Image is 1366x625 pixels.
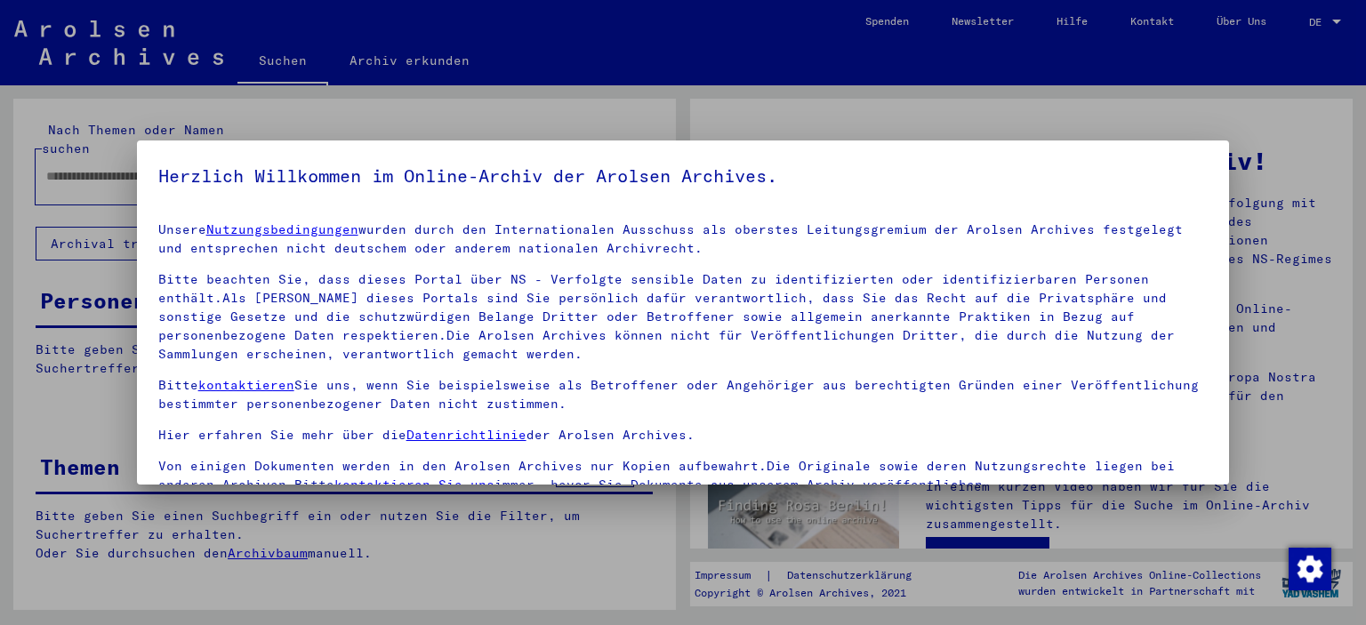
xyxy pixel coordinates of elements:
[158,457,1209,494] p: Von einigen Dokumenten werden in den Arolsen Archives nur Kopien aufbewahrt.Die Originale sowie d...
[158,220,1209,258] p: Unsere wurden durch den Internationalen Ausschuss als oberstes Leitungsgremium der Arolsen Archiv...
[1288,547,1330,589] div: Zustimmung ändern
[198,377,294,393] a: kontaktieren
[334,477,494,493] a: kontaktieren Sie uns
[158,162,1209,190] h5: Herzlich Willkommen im Online-Archiv der Arolsen Archives.
[406,427,526,443] a: Datenrichtlinie
[158,426,1209,445] p: Hier erfahren Sie mehr über die der Arolsen Archives.
[1289,548,1331,590] img: Zustimmung ändern
[158,376,1209,413] p: Bitte Sie uns, wenn Sie beispielsweise als Betroffener oder Angehöriger aus berechtigten Gründen ...
[206,221,358,237] a: Nutzungsbedingungen
[158,270,1209,364] p: Bitte beachten Sie, dass dieses Portal über NS - Verfolgte sensible Daten zu identifizierten oder...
